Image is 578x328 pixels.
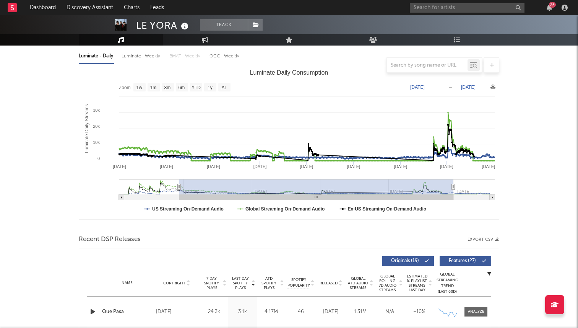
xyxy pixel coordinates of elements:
div: ~ 10 % [406,308,432,316]
span: Features ( 27 ) [445,259,480,263]
span: Spotify Popularity [287,277,310,289]
text: 1m [150,85,157,90]
div: 1.31M [347,308,373,316]
text: 0 [97,156,100,161]
div: 3.1k [230,308,255,316]
text: All [221,85,226,90]
div: Luminate - Weekly [122,50,162,63]
text: 1y [208,85,213,90]
text: [DATE] [300,164,313,169]
span: Estimated % Playlist Streams Last Day [406,274,427,292]
button: Originals(19) [382,256,434,266]
text: [DATE] [410,85,425,90]
text: [DATE] [207,164,220,169]
div: Name [102,280,152,286]
text: Global Streaming On-Demand Audio [245,206,325,212]
a: Que Pasa [102,308,152,316]
div: Luminate - Daily [79,50,114,63]
span: ATD Spotify Plays [259,276,279,290]
input: Search for artists [410,3,524,13]
text: [DATE] [461,85,476,90]
text: → [448,85,453,90]
text: [DATE] [160,164,173,169]
text: [DATE] [253,164,267,169]
text: [DATE] [482,164,495,169]
div: 25 [549,2,556,8]
text: Zoom [119,85,131,90]
div: OCC - Weekly [209,50,240,63]
div: 4.17M [259,308,284,316]
span: Last Day Spotify Plays [230,276,250,290]
text: Luminate Daily Streams [84,104,89,153]
button: Export CSV [468,237,499,242]
span: Released [320,281,338,286]
text: Ex-US Streaming On-Demand Audio [348,206,427,212]
text: US Streaming On-Demand Audio [152,206,224,212]
span: Global ATD Audio Streams [347,276,369,290]
div: 24.3k [201,308,226,316]
div: [DATE] [156,307,198,317]
text: [DATE] [394,164,408,169]
button: Track [200,19,248,31]
span: Recent DSP Releases [79,235,141,244]
div: LE YORA [136,19,190,32]
div: Global Streaming Trend (Last 60D) [436,272,459,295]
span: Global Rolling 7D Audio Streams [377,274,398,292]
svg: Luminate Daily Consumption [79,66,499,219]
button: 25 [547,5,552,11]
text: 20k [93,124,100,129]
text: [DATE] [113,164,126,169]
div: 46 [287,308,314,316]
div: N/A [377,308,403,316]
text: 30k [93,108,100,113]
text: [DATE] [440,164,453,169]
text: YTD [192,85,201,90]
text: 3m [164,85,171,90]
text: [DATE] [347,164,360,169]
div: [DATE] [318,308,344,316]
button: Features(27) [440,256,491,266]
span: 7 Day Spotify Plays [201,276,222,290]
text: 1w [136,85,143,90]
span: Copyright [163,281,185,286]
input: Search by song name or URL [387,62,468,69]
text: 6m [179,85,185,90]
text: 10k [93,140,100,145]
span: Originals ( 19 ) [387,259,422,263]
